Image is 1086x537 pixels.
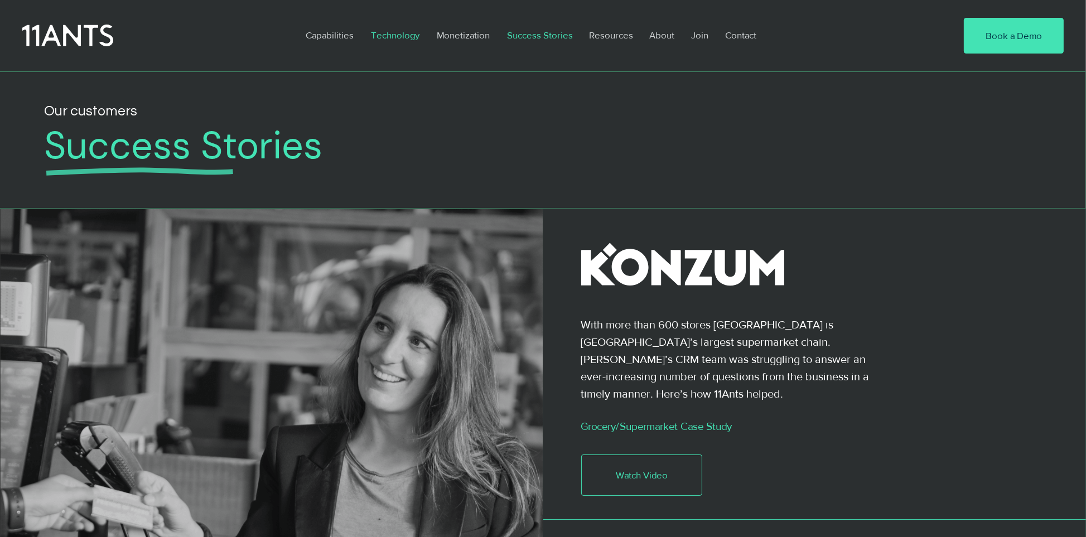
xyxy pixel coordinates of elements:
[431,22,495,48] p: Monetization
[499,22,581,48] a: Success Stories
[428,22,499,48] a: Monetization
[581,316,877,403] p: With more than 600 stores [GEOGRAPHIC_DATA] is [GEOGRAPHIC_DATA]’s largest supermarket chain. [PE...
[581,22,641,48] a: Resources
[501,22,578,48] p: Success Stories
[365,22,425,48] p: Technology
[717,22,766,48] a: Contact
[641,22,683,48] a: About
[581,454,703,496] a: Watch Video
[583,22,639,48] p: Resources
[686,22,714,48] p: Join
[297,22,930,48] nav: Site
[683,22,717,48] a: Join
[44,123,976,169] h1: Success Stories
[720,22,762,48] p: Contact
[44,100,755,122] h2: Our customers
[363,22,428,48] a: Technology
[644,22,680,48] p: About
[986,29,1042,42] span: Book a Demo
[581,420,732,432] a: Grocery/Supermarket Case Study
[297,22,363,48] a: Capabilities
[300,22,359,48] p: Capabilities
[964,18,1064,54] a: Book a Demo
[616,468,668,482] span: Watch Video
